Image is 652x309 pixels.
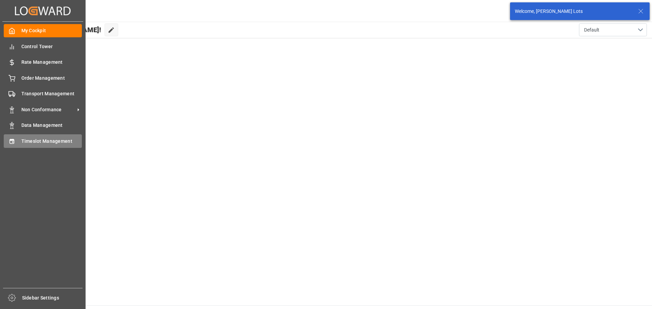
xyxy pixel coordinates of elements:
[4,56,82,69] a: Rate Management
[4,24,82,37] a: My Cockpit
[4,134,82,148] a: Timeslot Management
[22,294,83,302] span: Sidebar Settings
[579,23,647,36] button: open menu
[21,75,82,82] span: Order Management
[4,40,82,53] a: Control Tower
[21,59,82,66] span: Rate Management
[4,71,82,84] a: Order Management
[21,90,82,97] span: Transport Management
[21,43,82,50] span: Control Tower
[4,119,82,132] a: Data Management
[515,8,632,15] div: Welcome, [PERSON_NAME] Lots
[584,26,599,34] span: Default
[21,106,75,113] span: Non Conformance
[28,23,101,36] span: Hello [PERSON_NAME]!
[21,122,82,129] span: Data Management
[21,27,82,34] span: My Cockpit
[4,87,82,100] a: Transport Management
[21,138,82,145] span: Timeslot Management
